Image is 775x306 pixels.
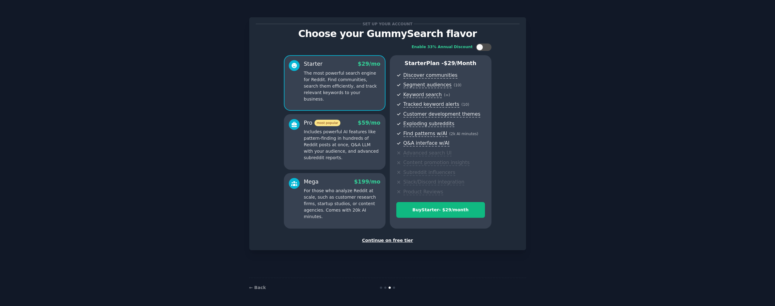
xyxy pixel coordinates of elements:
p: Includes powerful AI features like pattern-finding in hundreds of Reddit posts at once, Q&A LLM w... [304,129,381,161]
span: $ 59 /mo [358,120,380,126]
p: Choose your GummySearch flavor [256,28,520,39]
a: ← Back [249,285,266,290]
div: Buy Starter - $ 29 /month [397,207,485,213]
div: Pro [304,119,340,127]
span: most popular [314,120,340,126]
span: $ 199 /mo [354,179,380,185]
span: ( ∞ ) [444,93,450,97]
span: Customer development themes [403,111,481,118]
span: Segment audiences [403,82,452,88]
span: ( 10 ) [454,83,461,87]
span: Set up your account [361,21,414,27]
span: Keyword search [403,92,442,98]
p: The most powerful search engine for Reddit. Find communities, search them efficiently, and track ... [304,70,381,102]
p: For those who analyze Reddit at scale, such as customer research firms, startup studios, or conte... [304,188,381,220]
span: Subreddit influencers [403,169,455,176]
span: Advanced search UI [403,150,452,156]
p: Starter Plan - [396,60,485,67]
div: Enable 33% Annual Discount [412,44,473,50]
button: BuyStarter- $29/month [396,202,485,218]
div: Starter [304,60,323,68]
span: Content promotion insights [403,159,470,166]
span: ( 2k AI minutes ) [449,132,478,136]
span: $ 29 /mo [358,61,380,67]
div: Continue on free tier [256,237,520,244]
span: Slack/Discord integration [403,179,465,185]
span: Find patterns w/AI [403,130,447,137]
span: ( 10 ) [461,102,469,107]
span: Tracked keyword alerts [403,101,459,108]
span: $ 29 /month [444,60,477,66]
div: Mega [304,178,319,186]
span: Exploding subreddits [403,121,454,127]
span: Product Reviews [403,189,443,195]
span: Q&A interface w/AI [403,140,449,147]
span: Discover communities [403,72,457,79]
